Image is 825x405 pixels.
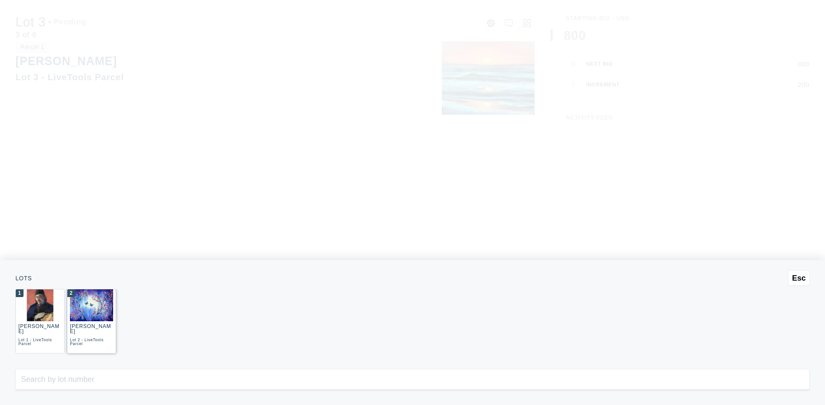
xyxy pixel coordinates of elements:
[16,289,24,297] div: 1
[788,270,810,286] button: Esc
[70,338,103,346] div: Lot 2 - LiveTools Parcel
[70,323,111,334] div: [PERSON_NAME]
[18,338,52,346] div: Lot 1 - LiveTools Parcel
[67,289,75,297] div: 2
[18,323,59,334] div: [PERSON_NAME]
[15,275,810,281] div: Lots
[792,274,806,283] span: Esc
[15,369,810,390] input: Search by lot number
